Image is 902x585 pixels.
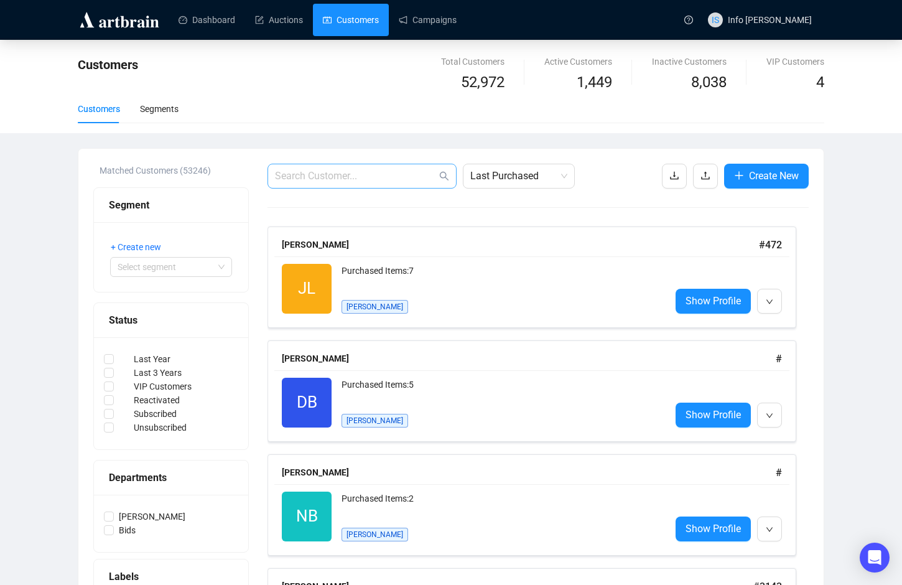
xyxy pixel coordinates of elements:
[766,298,773,306] span: down
[544,55,612,68] div: Active Customers
[439,171,449,181] span: search
[114,352,175,366] span: Last Year
[267,227,809,328] a: [PERSON_NAME]#472JLPurchased Items:7[PERSON_NAME]Show Profile
[297,390,317,415] span: DB
[776,353,782,365] span: #
[296,503,318,529] span: NB
[109,197,233,213] div: Segment
[577,71,612,95] span: 1,449
[461,71,504,95] span: 52,972
[179,4,235,36] a: Dashboard
[275,169,437,184] input: Search Customer...
[114,366,187,380] span: Last 3 Years
[114,510,190,523] span: [PERSON_NAME]
[109,569,233,584] div: Labels
[114,523,141,537] span: Bids
[669,171,679,180] span: download
[342,378,661,403] div: Purchased Items: 5
[114,380,197,393] span: VIP Customers
[342,414,408,428] span: [PERSON_NAME]
[109,312,233,328] div: Status
[759,239,782,251] span: # 472
[712,13,719,27] span: IS
[342,528,408,541] span: [PERSON_NAME]
[724,164,809,189] button: Create New
[114,393,185,407] span: Reactivated
[100,164,249,177] div: Matched Customers (53246)
[110,237,171,257] button: + Create new
[700,171,710,180] span: upload
[342,264,661,289] div: Purchased Items: 7
[728,15,812,25] span: Info [PERSON_NAME]
[282,238,759,251] div: [PERSON_NAME]
[676,289,751,314] a: Show Profile
[686,521,741,536] span: Show Profile
[78,57,138,72] span: Customers
[78,102,120,116] div: Customers
[342,300,408,314] span: [PERSON_NAME]
[676,517,751,541] a: Show Profile
[78,10,161,30] img: logo
[652,55,727,68] div: Inactive Customers
[691,71,727,95] span: 8,038
[684,16,693,24] span: question-circle
[267,340,809,442] a: [PERSON_NAME]#DBPurchased Items:5[PERSON_NAME]Show Profile
[323,4,379,36] a: Customers
[766,412,773,419] span: down
[114,407,182,421] span: Subscribed
[734,171,744,180] span: plus
[816,73,824,91] span: 4
[470,164,567,188] span: Last Purchased
[111,240,161,254] span: + Create new
[109,470,233,485] div: Departments
[776,467,782,479] span: #
[267,454,809,556] a: [PERSON_NAME]#NBPurchased Items:2[PERSON_NAME]Show Profile
[282,466,776,479] div: [PERSON_NAME]
[399,4,457,36] a: Campaigns
[282,352,776,365] div: [PERSON_NAME]
[298,276,315,301] span: JL
[860,543,890,573] div: Open Intercom Messenger
[676,403,751,428] a: Show Profile
[342,492,661,517] div: Purchased Items: 2
[441,55,504,68] div: Total Customers
[686,293,741,309] span: Show Profile
[766,55,824,68] div: VIP Customers
[255,4,303,36] a: Auctions
[749,168,799,184] span: Create New
[686,407,741,423] span: Show Profile
[766,526,773,533] span: down
[114,421,192,434] span: Unsubscribed
[140,102,179,116] div: Segments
